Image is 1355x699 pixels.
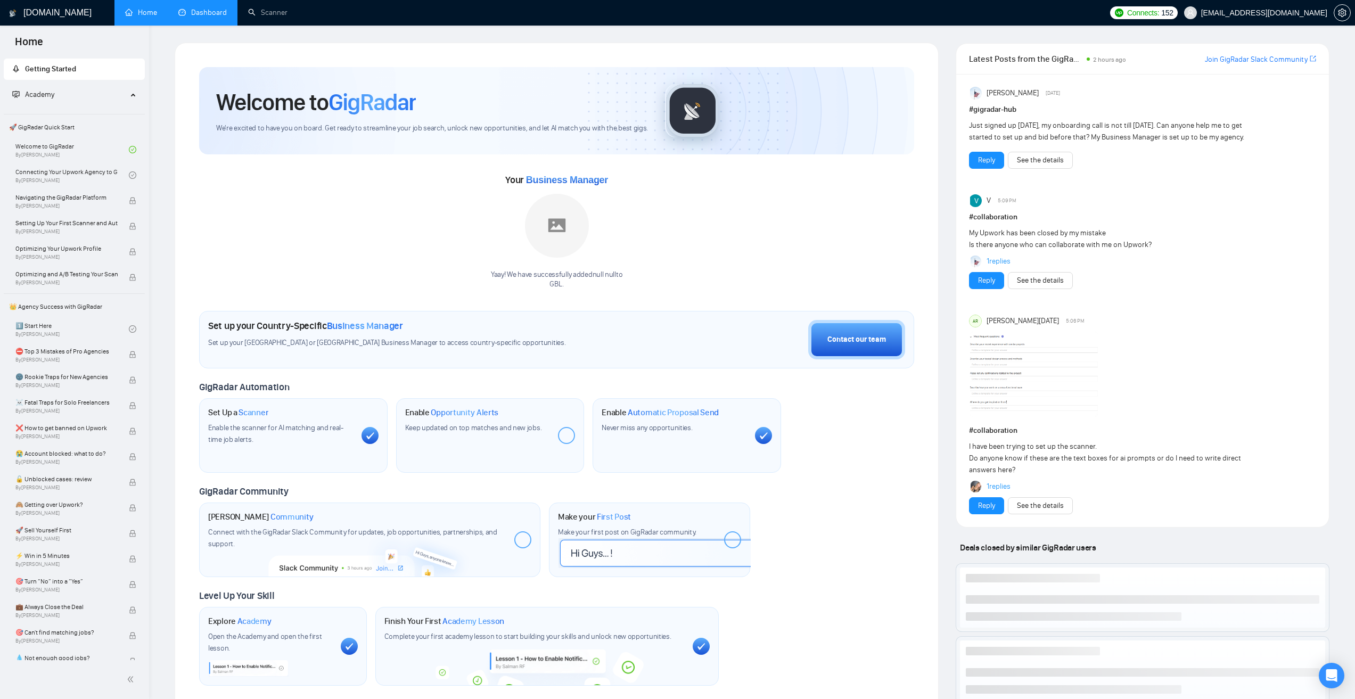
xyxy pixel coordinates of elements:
span: 🔓 Unblocked cases: review [15,474,118,484]
button: See the details [1008,152,1073,169]
span: check-circle [129,146,136,153]
h1: Enable [602,407,719,418]
span: By [PERSON_NAME] [15,382,118,389]
img: Anisuzzaman Khan [970,87,983,100]
span: Getting Started [25,64,76,73]
img: gigradar-logo.png [666,84,719,137]
span: By [PERSON_NAME] [15,228,118,235]
span: 😭 Account blocked: what to do? [15,448,118,459]
a: setting [1334,9,1351,17]
span: Latest Posts from the GigRadar Community [969,52,1083,65]
span: GigRadar Community [199,486,289,497]
h1: Finish Your First [384,616,504,627]
p: GBL . [491,279,622,290]
img: F09C9EU858S-image.png [970,332,1098,417]
h1: Explore [208,616,272,627]
span: First Post [597,512,631,522]
span: By [PERSON_NAME] [15,433,118,440]
span: By [PERSON_NAME] [15,612,118,619]
span: lock [129,248,136,256]
span: By [PERSON_NAME] [15,459,118,465]
span: lock [129,632,136,639]
span: Level Up Your Skill [199,590,274,602]
span: By [PERSON_NAME] [15,587,118,593]
span: By [PERSON_NAME] [15,408,118,414]
button: Reply [969,497,1004,514]
h1: Welcome to [216,88,416,117]
a: Reply [978,154,995,166]
span: check-circle [129,171,136,179]
span: fund-projection-screen [12,91,20,98]
span: By [PERSON_NAME] [15,254,118,260]
span: setting [1334,9,1350,17]
a: Reply [978,500,995,512]
span: Connect with the GigRadar Slack Community for updates, job opportunities, partnerships, and support. [208,528,497,548]
span: check-circle [129,325,136,333]
span: Automatic Proposal Send [628,407,719,418]
span: Community [270,512,314,522]
span: lock [129,402,136,409]
img: Sofiiia [971,481,982,492]
a: Reply [978,275,995,286]
h1: # collaboration [969,425,1316,437]
span: 🌚 Rookie Traps for New Agencies [15,372,118,382]
span: lock [129,657,136,665]
span: We're excited to have you on board. Get ready to streamline your job search, unlock new opportuni... [216,124,648,134]
img: upwork-logo.png [1115,9,1123,17]
span: 152 [1161,7,1173,19]
span: rocket [12,65,20,72]
div: Open Intercom Messenger [1319,663,1344,688]
span: Academy [25,90,54,99]
span: By [PERSON_NAME] [15,357,118,363]
button: setting [1334,4,1351,21]
span: Business Manager [327,320,403,332]
h1: # gigradar-hub [969,104,1316,116]
img: placeholder.png [525,194,589,258]
a: See the details [1017,500,1064,512]
span: lock [129,555,136,563]
button: Contact our team [808,320,905,359]
span: Set up your [GEOGRAPHIC_DATA] or [GEOGRAPHIC_DATA] Business Manager to access country-specific op... [208,338,627,348]
span: Navigating the GigRadar Platform [15,192,118,203]
h1: Enable [405,407,499,418]
span: ⚡ Win in 5 Minutes [15,550,118,561]
span: 💧 Not enough good jobs? [15,653,118,663]
h1: Make your [558,512,631,522]
span: Complete your first academy lesson to start building your skills and unlock new opportunities. [384,632,671,641]
a: Welcome to GigRadarBy[PERSON_NAME] [15,138,129,161]
span: Deals closed by similar GigRadar users [956,538,1100,557]
a: dashboardDashboard [178,8,227,17]
a: Connecting Your Upwork Agency to GigRadarBy[PERSON_NAME] [15,163,129,187]
span: By [PERSON_NAME] [15,510,118,516]
span: 2 hours ago [1093,56,1126,63]
span: Optimizing Your Upwork Profile [15,243,118,254]
button: Reply [969,152,1004,169]
span: 5:06 PM [1066,316,1085,326]
button: See the details [1008,272,1073,289]
span: Your [505,174,608,186]
h1: Set up your Country-Specific [208,320,403,332]
span: Setting Up Your First Scanner and Auto-Bidder [15,218,118,228]
button: See the details [1008,497,1073,514]
h1: [PERSON_NAME] [208,512,314,522]
span: ⛔ Top 3 Mistakes of Pro Agencies [15,346,118,357]
span: lock [129,453,136,460]
div: Yaay! We have successfully added null null to [491,270,622,290]
span: lock [129,504,136,512]
span: By [PERSON_NAME] [15,203,118,209]
img: Anisuzzaman Khan [971,256,982,267]
span: [PERSON_NAME] [987,87,1039,99]
span: Business Manager [526,175,608,185]
span: user [1187,9,1194,17]
img: logo [9,5,17,22]
span: 🎯 Turn “No” into a “Yes” [15,576,118,587]
span: Connects: [1127,7,1159,19]
span: GigRadar Automation [199,381,289,393]
span: By [PERSON_NAME] [15,638,118,644]
span: lock [129,197,136,204]
a: Join GigRadar Slack Community [1205,54,1308,65]
span: By [PERSON_NAME] [15,561,118,568]
span: 🙈 Getting over Upwork? [15,499,118,510]
img: academy-bg.png [428,649,668,685]
div: My Upwork has been closed by my mistake Is there anyone who can collaborate with me on Upwork? [969,227,1246,251]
